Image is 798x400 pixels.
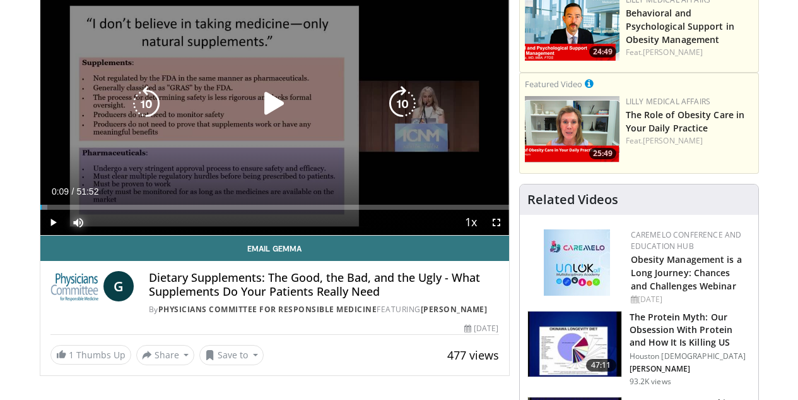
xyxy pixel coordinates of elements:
span: / [72,186,74,197]
button: Play [40,210,66,235]
p: 93.2K views [630,377,671,387]
a: 1 Thumbs Up [50,345,131,365]
a: Physicians Committee for Responsible Medicine [158,304,377,315]
span: 51:52 [76,186,98,197]
a: Behavioral and Psychological Support in Obesity Management [626,7,734,45]
div: Feat. [626,47,753,58]
div: [DATE] [631,294,748,305]
span: 25:49 [589,148,616,159]
span: 47:11 [586,359,616,372]
h4: Related Videos [527,192,618,207]
img: b7b8b05e-5021-418b-a89a-60a270e7cf82.150x105_q85_crop-smart_upscale.jpg [528,312,621,377]
p: [PERSON_NAME] [630,364,751,374]
span: 1 [69,349,74,361]
p: Houston [DEMOGRAPHIC_DATA] [630,351,751,361]
small: Featured Video [525,78,582,90]
img: e1208b6b-349f-4914-9dd7-f97803bdbf1d.png.150x105_q85_crop-smart_upscale.png [525,96,619,162]
a: Obesity Management is a Long Journey: Chances and Challenges Webinar [631,253,742,292]
a: [PERSON_NAME] [643,135,703,146]
a: CaReMeLO Conference and Education Hub [631,229,742,252]
span: 477 views [447,348,499,363]
h4: Dietary Supplements: The Good, the Bad, and the Ugly - What Supplements Do Your Patients Really Need [149,271,499,298]
a: Email Gemma [40,236,509,261]
button: Mute [66,210,91,235]
span: 0:09 [52,186,69,197]
img: 45df64a9-a6de-482c-8a90-ada250f7980c.png.150x105_q85_autocrop_double_scale_upscale_version-0.2.jpg [544,229,610,296]
h3: The Protein Myth: Our Obsession With Protein and How It Is Killing US [630,311,751,349]
a: [PERSON_NAME] [643,47,703,58]
button: Playback Rate [459,210,484,235]
button: Fullscreen [484,210,509,235]
button: Share [136,345,195,365]
a: 25:49 [525,96,619,162]
div: Progress Bar [40,205,509,210]
a: G [103,271,134,301]
a: The Role of Obesity Care in Your Daily Practice [626,109,745,134]
img: Physicians Committee for Responsible Medicine [50,271,98,301]
a: 47:11 The Protein Myth: Our Obsession With Protein and How It Is Killing US Houston [DEMOGRAPHIC_... [527,311,751,387]
a: Lilly Medical Affairs [626,96,711,107]
div: [DATE] [464,323,498,334]
span: 24:49 [589,46,616,58]
div: Feat. [626,135,753,147]
a: [PERSON_NAME] [421,304,488,315]
div: By FEATURING [149,304,499,315]
button: Save to [199,345,264,365]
